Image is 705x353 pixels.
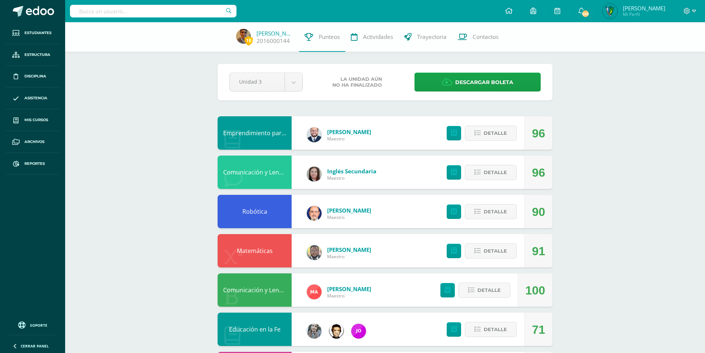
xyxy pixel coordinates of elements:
[307,245,322,260] img: 712781701cd376c1a616437b5c60ae46.png
[327,214,371,220] span: Maestro
[223,129,332,137] a: Emprendimiento para la Productividad
[455,73,513,91] span: Descargar boleta
[327,128,371,136] a: [PERSON_NAME]
[236,29,251,44] img: 4ddf585ceafa27cc78d1728623d946bf.png
[24,52,50,58] span: Estructura
[465,243,517,259] button: Detalle
[230,73,302,91] a: Unidad 3
[399,22,452,52] a: Trayectoria
[218,156,292,189] div: Comunicación y Lenguaje, Idioma Extranjero Inglés
[345,22,399,52] a: Actividades
[526,274,545,307] div: 100
[24,117,48,123] span: Mis cursos
[218,234,292,267] div: Matemáticas
[6,109,59,131] a: Mis cursos
[414,73,541,91] a: Descargar boleta
[327,253,371,260] span: Maestro
[6,22,59,44] a: Estudiantes
[484,126,507,140] span: Detalle
[532,234,545,268] div: 91
[30,323,47,328] span: Soporte
[484,166,507,179] span: Detalle
[307,206,322,221] img: 6b7a2a75a6c7e6282b1a1fdce061224c.png
[256,37,290,45] a: 2016000144
[6,153,59,175] a: Reportes
[327,136,371,142] span: Maestro
[473,33,498,41] span: Contactos
[532,313,545,346] div: 71
[218,116,292,150] div: Emprendimiento para la Productividad
[307,127,322,142] img: eaa624bfc361f5d4e8a554d75d1a3cf6.png
[24,95,47,101] span: Asistencia
[532,117,545,150] div: 96
[465,165,517,180] button: Detalle
[239,73,275,90] span: Unidad 3
[6,44,59,66] a: Estructura
[218,313,292,346] div: Educación en la Fe
[532,156,545,189] div: 96
[307,284,322,299] img: 0fd6451cf16eae051bb176b5d8bc5f11.png
[229,325,281,333] a: Educación en la Fe
[623,4,665,12] span: [PERSON_NAME]
[452,22,504,52] a: Contactos
[327,246,371,253] a: [PERSON_NAME]
[9,320,56,330] a: Soporte
[6,87,59,109] a: Asistencia
[329,324,344,339] img: 3c6982f7dfb72f48fca5b3f49e2de08c.png
[6,66,59,88] a: Disciplina
[319,33,340,41] span: Punteos
[307,324,322,339] img: cba4c69ace659ae4cf02a5761d9a2473.png
[6,131,59,153] a: Archivos
[484,205,507,219] span: Detalle
[70,5,236,17] input: Busca un usuario...
[417,33,447,41] span: Trayectoria
[327,285,371,293] a: [PERSON_NAME]
[602,4,617,19] img: 1b281a8218983e455f0ded11b96ffc56.png
[223,286,340,294] a: Comunicación y Lenguaje, Idioma Español
[21,343,49,349] span: Cerrar panel
[532,195,545,229] div: 90
[237,247,273,255] a: Matemáticas
[256,30,293,37] a: [PERSON_NAME]
[581,10,590,18] span: 525
[327,293,371,299] span: Maestro
[307,167,322,182] img: 8af0450cf43d44e38c4a1497329761f3.png
[245,36,253,45] span: 19
[299,22,345,52] a: Punteos
[332,76,382,88] span: La unidad aún no ha finalizado
[484,323,507,336] span: Detalle
[351,324,366,339] img: 6614adf7432e56e5c9e182f11abb21f1.png
[465,126,517,141] button: Detalle
[242,207,267,216] a: Robótica
[327,207,371,214] a: [PERSON_NAME]
[363,33,393,41] span: Actividades
[465,204,517,219] button: Detalle
[24,73,46,79] span: Disciplina
[327,175,376,181] span: Maestro
[465,322,517,337] button: Detalle
[218,195,292,228] div: Robótica
[484,244,507,258] span: Detalle
[459,283,510,298] button: Detalle
[24,30,51,36] span: Estudiantes
[477,283,501,297] span: Detalle
[24,139,44,145] span: Archivos
[623,11,665,17] span: Mi Perfil
[218,273,292,307] div: Comunicación y Lenguaje, Idioma Español
[327,167,376,175] a: Inglés Secundaria
[24,161,45,167] span: Reportes
[223,168,365,176] a: Comunicación y Lenguaje, Idioma Extranjero Inglés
